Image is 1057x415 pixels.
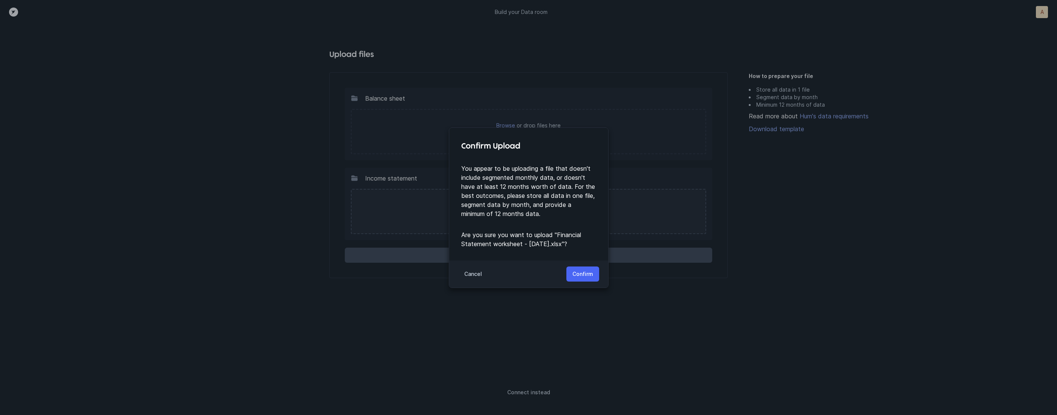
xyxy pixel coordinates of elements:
button: Cancel [458,266,488,282]
h4: Confirm Upload [461,140,596,152]
button: Confirm [566,266,599,282]
p: Confirm [572,270,593,279]
p: Cancel [464,270,482,279]
p: You appear to be uploading a file that doesn't include segmented monthly data, or doesn't have at... [461,164,596,218]
p: Are you sure you want to upload " Financial Statement worksheet - [DATE].xlsx "? [461,230,596,248]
